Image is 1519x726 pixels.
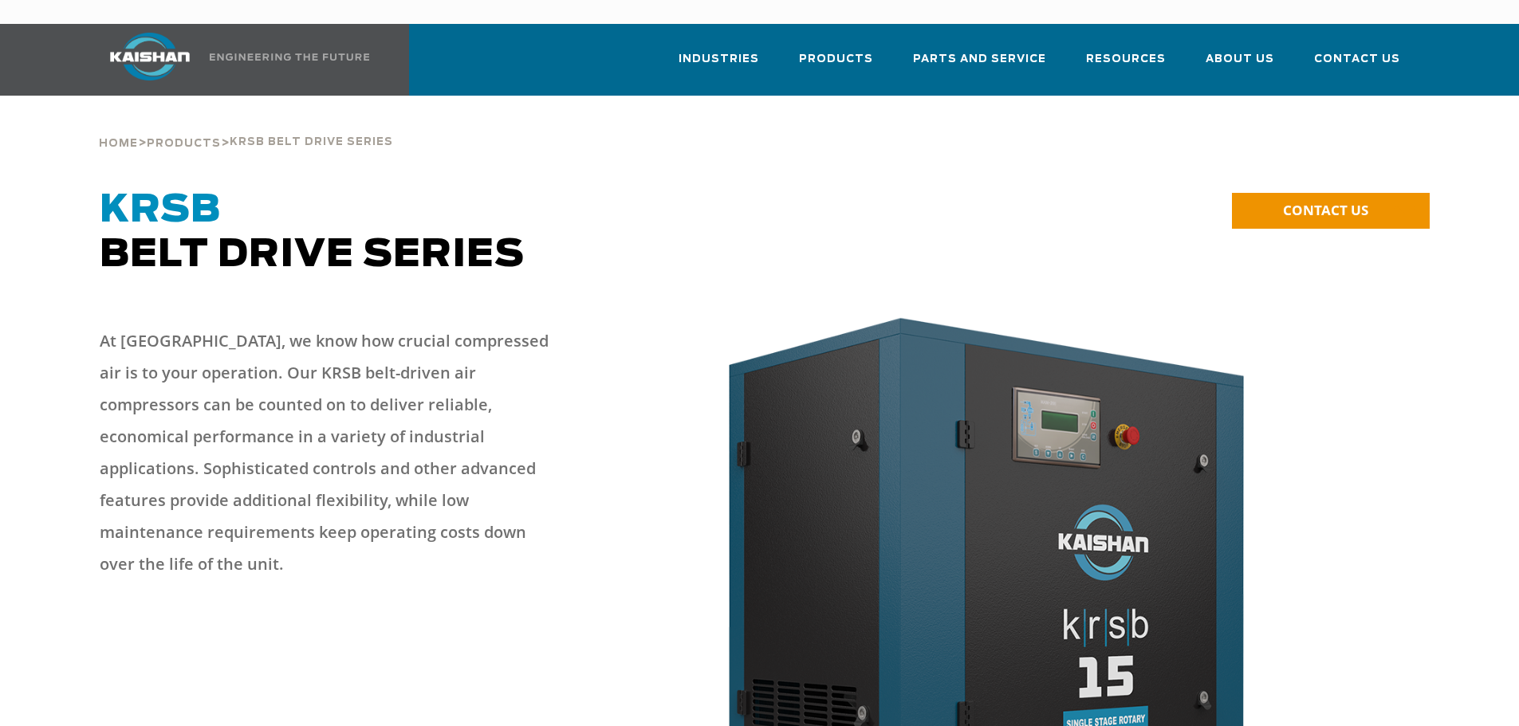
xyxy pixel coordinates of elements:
div: > > [99,96,393,156]
span: Resources [1086,50,1166,69]
span: Home [99,139,138,149]
a: Contact Us [1314,38,1400,92]
span: KRSB [100,191,221,230]
a: Products [799,38,873,92]
span: Belt Drive Series [100,191,525,274]
span: Parts and Service [913,50,1046,69]
a: About Us [1206,38,1274,92]
a: Products [147,135,221,150]
a: Resources [1086,38,1166,92]
span: Products [147,139,221,149]
a: Home [99,135,138,150]
span: About Us [1206,50,1274,69]
span: Industries [679,50,759,69]
a: Kaishan USA [90,24,372,96]
span: krsb belt drive series [230,137,393,147]
span: Contact Us [1314,50,1400,69]
p: At [GEOGRAPHIC_DATA], we know how crucial compressed air is to your operation. Our KRSB belt-driv... [100,325,562,580]
a: Industries [679,38,759,92]
img: Engineering the future [210,53,369,61]
span: Products [799,50,873,69]
span: CONTACT US [1283,201,1368,219]
img: kaishan logo [90,33,210,80]
a: Parts and Service [913,38,1046,92]
a: CONTACT US [1232,193,1430,229]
